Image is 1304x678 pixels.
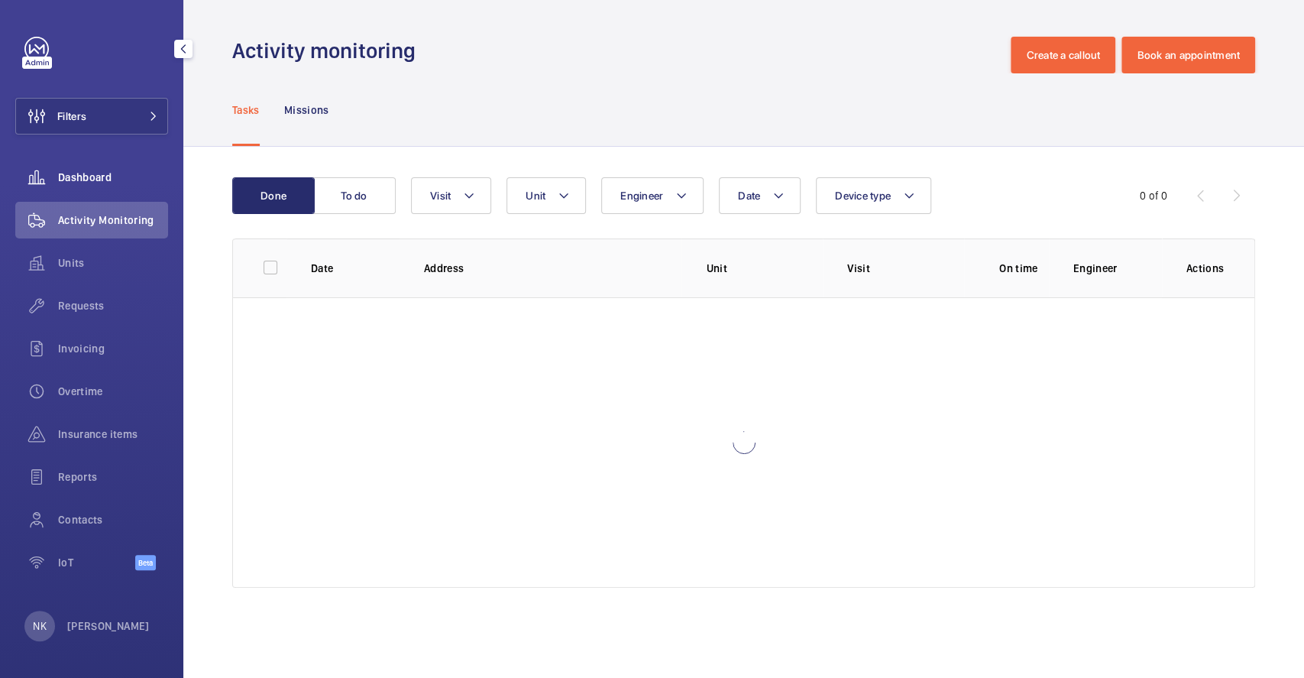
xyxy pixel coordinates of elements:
[15,98,168,135] button: Filters
[58,469,168,485] span: Reports
[313,177,396,214] button: To do
[706,261,823,276] p: Unit
[1073,261,1162,276] p: Engineer
[58,170,168,185] span: Dashboard
[430,190,451,202] span: Visit
[58,384,168,399] span: Overtime
[58,512,168,527] span: Contacts
[58,427,168,442] span: Insurance items
[816,177,931,214] button: Device type
[232,102,260,118] p: Tasks
[58,341,168,356] span: Invoicing
[58,212,168,228] span: Activity Monitoring
[738,190,760,202] span: Date
[58,298,168,313] span: Requests
[620,190,663,202] span: Engineer
[989,261,1049,276] p: On time
[67,618,150,634] p: [PERSON_NAME]
[57,109,86,124] span: Filters
[1121,37,1255,73] button: Book an appointment
[1186,261,1224,276] p: Actions
[847,261,964,276] p: Visit
[1011,37,1115,73] button: Create a callout
[311,261,400,276] p: Date
[424,261,682,276] p: Address
[232,177,315,214] button: Done
[526,190,545,202] span: Unit
[58,255,168,271] span: Units
[33,618,46,634] p: NK
[1140,188,1167,203] div: 0 of 0
[411,177,491,214] button: Visit
[835,190,891,202] span: Device type
[601,177,704,214] button: Engineer
[284,102,329,118] p: Missions
[232,37,425,65] h1: Activity monitoring
[58,555,135,570] span: IoT
[719,177,801,214] button: Date
[506,177,586,214] button: Unit
[135,555,156,570] span: Beta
